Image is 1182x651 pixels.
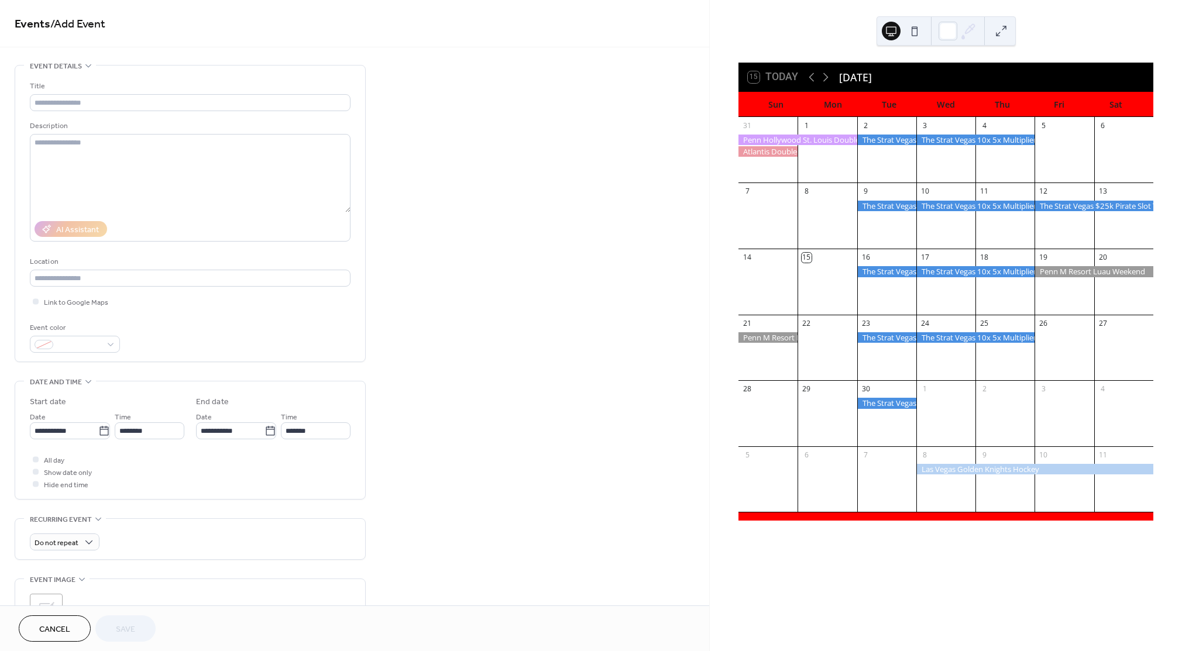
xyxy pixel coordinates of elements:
div: The Strat Vegas Blackjack Weekly Tournament [857,266,916,277]
div: 6 [1098,120,1108,130]
div: 7 [861,450,871,460]
span: Do not repeat [35,536,78,550]
div: The Strat Vegas Blackjack Weekly Tournament [857,201,916,211]
span: Time [281,411,297,423]
div: 10 [920,187,930,197]
div: 20 [1098,253,1108,263]
div: Penn M Resort Luau Weekend [1035,266,1153,277]
span: Link to Google Maps [44,297,108,309]
div: Start date [30,396,66,408]
div: 27 [1098,318,1108,328]
div: Penn M Resort Luau Weekend [738,332,798,343]
div: 4 [980,120,989,130]
div: 2 [861,120,871,130]
span: Show date only [44,467,92,479]
div: Thu [974,92,1031,116]
span: Event details [30,60,82,73]
div: 5 [743,450,753,460]
div: The Strat Vegas $25k Pirate Slot Tournament [1035,201,1153,211]
span: Event image [30,574,75,586]
a: Events [15,13,50,36]
div: 21 [743,318,753,328]
div: 15 [802,253,812,263]
div: The Strat Vegas 10x 5x Multiplier [916,266,1035,277]
div: Sun [748,92,805,116]
div: The Strat Vegas Blackjack Weekly Tournament [857,398,916,408]
div: 3 [920,120,930,130]
div: The Strat Vegas Blackjack Weekly Tournament [857,332,916,343]
div: 17 [920,253,930,263]
div: ; [30,594,63,626]
button: Cancel [19,615,91,642]
div: 11 [1098,450,1108,460]
div: 9 [980,450,989,460]
div: Sat [1087,92,1144,116]
span: All day [44,454,64,467]
div: 11 [980,187,989,197]
div: End date [196,396,229,408]
div: 28 [743,384,753,394]
div: Mon [805,92,861,116]
div: 18 [980,253,989,263]
div: Wed [918,92,974,116]
div: Las Vegas Golden Knights Hockey [916,464,1153,474]
div: 9 [861,187,871,197]
div: 2 [980,384,989,394]
div: Location [30,256,348,268]
div: 7 [743,187,753,197]
span: Hide end time [44,479,88,491]
div: 10 [1039,450,1049,460]
div: The Strat Vegas 10x 5x Multiplier [916,332,1035,343]
div: 30 [861,384,871,394]
div: 8 [802,187,812,197]
div: [DATE] [839,70,872,85]
div: 3 [1039,384,1049,394]
div: 19 [1039,253,1049,263]
div: 16 [861,253,871,263]
div: 14 [743,253,753,263]
div: 26 [1039,318,1049,328]
div: Description [30,120,348,132]
div: 13 [1098,187,1108,197]
div: 5 [1039,120,1049,130]
div: 1 [920,384,930,394]
div: The Strat Vegas 10x 5x Multiplier [916,135,1035,145]
div: 12 [1039,187,1049,197]
span: Cancel [39,624,70,636]
div: 23 [861,318,871,328]
div: 8 [920,450,930,460]
div: 25 [980,318,989,328]
div: 6 [802,450,812,460]
span: Date and time [30,376,82,388]
div: Title [30,80,348,92]
span: Time [115,411,131,423]
div: Atlantis Doubleheader Labor Day Weekend Tournaments [738,146,798,157]
span: Recurring event [30,514,92,526]
div: 24 [920,318,930,328]
div: Fri [1031,92,1088,116]
div: Event color [30,322,118,334]
div: Tue [861,92,918,116]
div: 29 [802,384,812,394]
span: Date [30,411,46,423]
span: Date [196,411,212,423]
span: / Add Event [50,13,105,36]
div: 1 [802,120,812,130]
div: 31 [743,120,753,130]
div: The Strat Vegas Blackjack Weekly Tournament [857,135,916,145]
div: The Strat Vegas 10x 5x Multiplier [916,201,1035,211]
div: 4 [1098,384,1108,394]
div: Penn Hollywood St. Louis Double Feature Weekend [738,135,857,145]
div: 22 [802,318,812,328]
